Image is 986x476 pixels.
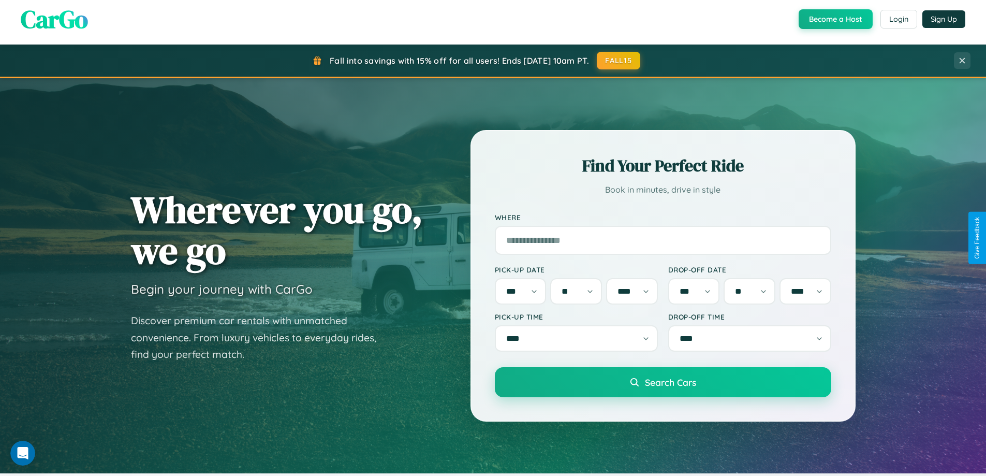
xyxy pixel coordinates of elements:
button: Become a Host [799,9,873,29]
label: Pick-up Date [495,265,658,274]
h1: Wherever you go, we go [131,189,423,271]
h2: Find Your Perfect Ride [495,154,831,177]
button: Search Cars [495,367,831,397]
h3: Begin your journey with CarGo [131,281,313,297]
button: Sign Up [922,10,965,28]
p: Book in minutes, drive in style [495,182,831,197]
span: CarGo [21,2,88,36]
label: Drop-off Date [668,265,831,274]
span: Fall into savings with 15% off for all users! Ends [DATE] 10am PT. [330,55,589,66]
label: Pick-up Time [495,312,658,321]
div: Give Feedback [974,217,981,259]
label: Drop-off Time [668,312,831,321]
label: Where [495,213,831,222]
span: Search Cars [645,377,696,388]
button: FALL15 [597,52,640,69]
iframe: Intercom live chat [10,441,35,466]
p: Discover premium car rentals with unmatched convenience. From luxury vehicles to everyday rides, ... [131,312,390,363]
button: Login [880,10,917,28]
